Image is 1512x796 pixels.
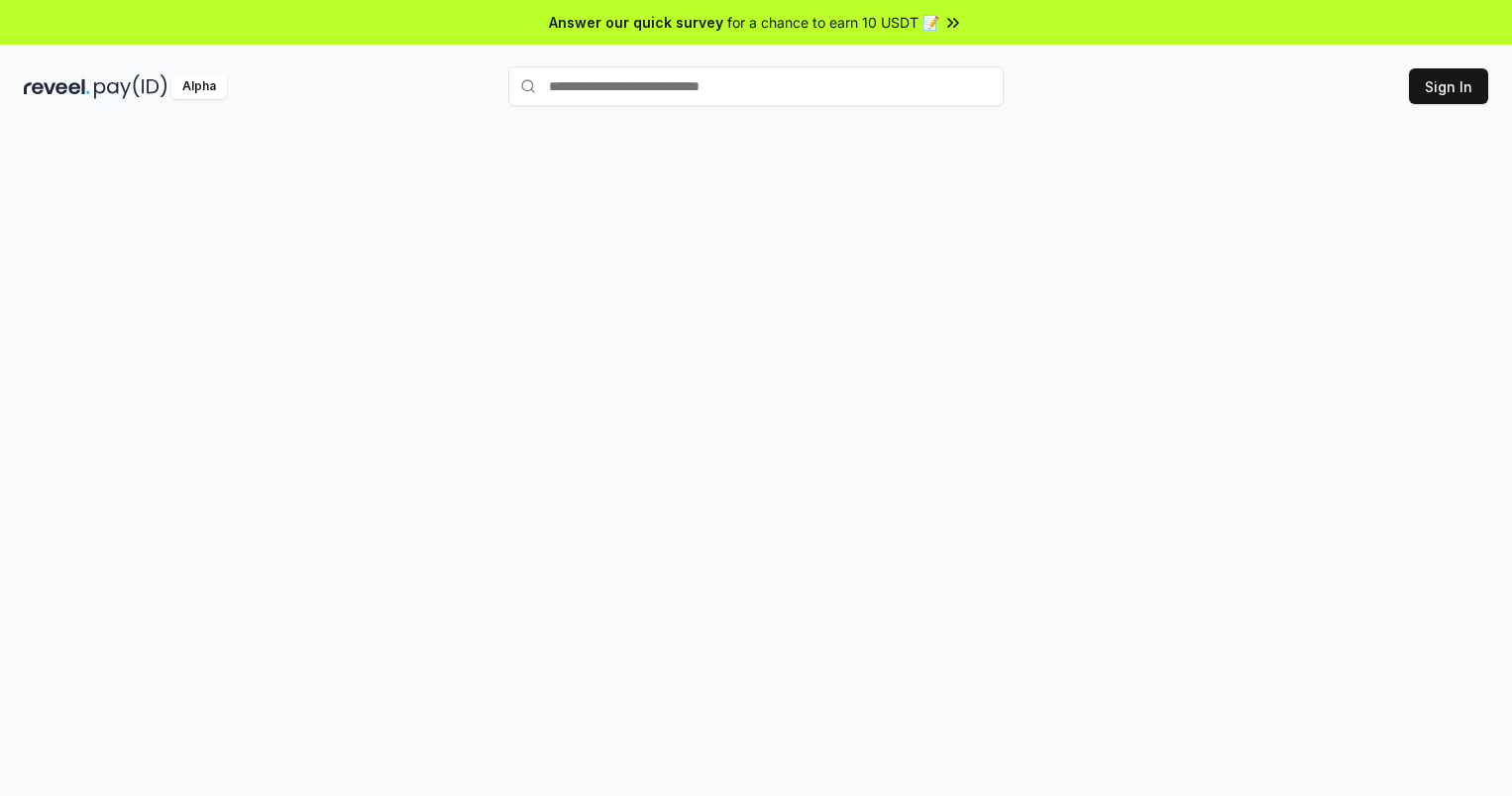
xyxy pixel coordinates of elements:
img: reveel_dark [24,74,90,99]
span: Answer our quick survey [549,12,723,33]
button: Sign In [1409,68,1488,104]
img: pay_id [94,74,167,99]
div: Alpha [171,74,227,99]
span: for a chance to earn 10 USDT 📝 [727,12,939,33]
